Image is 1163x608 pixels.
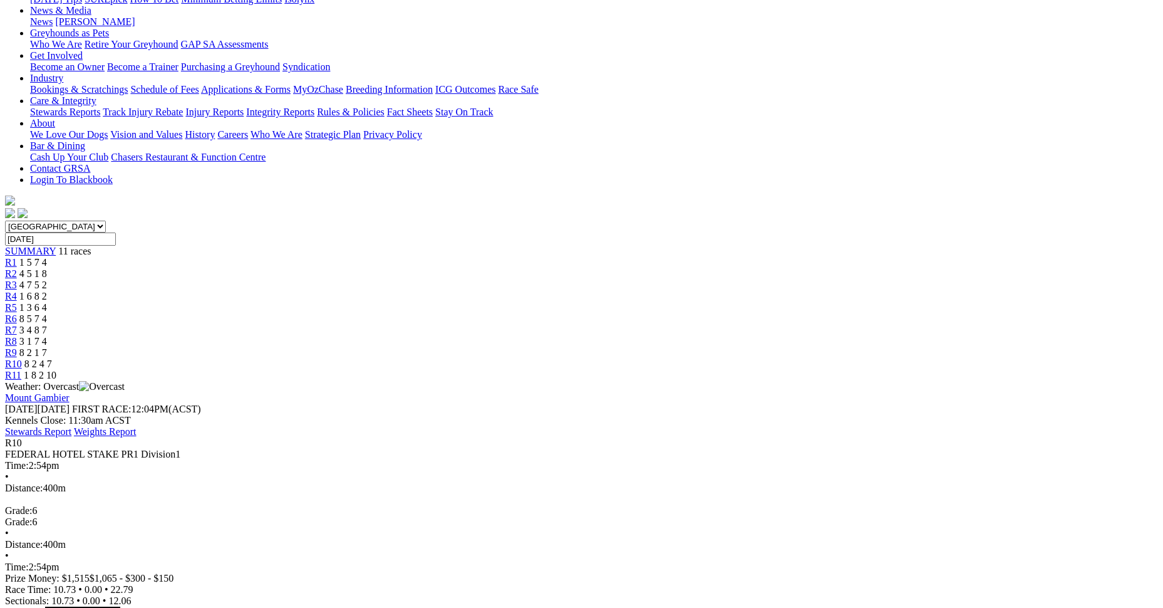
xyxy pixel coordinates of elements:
a: History [185,129,215,140]
a: R8 [5,336,17,347]
span: • [103,595,106,606]
a: R10 [5,359,22,369]
a: Bar & Dining [30,140,85,151]
a: Mount Gambier [5,392,70,403]
a: Login To Blackbook [30,174,113,185]
a: [PERSON_NAME] [55,16,135,27]
span: FIRST RACE: [72,404,131,414]
a: Weights Report [74,426,137,437]
a: Stewards Reports [30,107,100,117]
span: R1 [5,257,17,268]
a: ICG Outcomes [435,84,495,95]
span: Weather: Overcast [5,381,125,392]
div: Get Involved [30,61,1158,73]
a: Purchasing a Greyhound [181,61,280,72]
span: 3 1 7 4 [19,336,47,347]
span: 1 5 7 4 [19,257,47,268]
a: Rules & Policies [317,107,385,117]
div: 400m [5,539,1158,550]
a: News & Media [30,5,91,16]
a: Injury Reports [185,107,244,117]
span: 8 2 4 7 [24,359,52,369]
div: 6 [5,505,1158,516]
a: R9 [5,347,17,358]
span: Grade: [5,505,33,516]
span: 11 races [58,246,91,256]
span: Sectionals: [5,595,49,606]
div: Prize Money: $1,515 [5,573,1158,584]
span: R5 [5,302,17,313]
a: SUMMARY [5,246,56,256]
img: facebook.svg [5,208,15,218]
span: 8 2 1 7 [19,347,47,358]
a: About [30,118,55,128]
a: Syndication [282,61,330,72]
a: Strategic Plan [305,129,361,140]
div: About [30,129,1158,140]
span: • [5,528,9,538]
div: FEDERAL HOTEL STAKE PR1 Division1 [5,449,1158,460]
span: 4 5 1 8 [19,268,47,279]
a: Privacy Policy [363,129,422,140]
span: Race Time: [5,584,51,595]
span: 22.79 [111,584,133,595]
span: Distance: [5,483,43,493]
img: Overcast [79,381,125,392]
span: 10.73 [51,595,74,606]
a: R4 [5,291,17,301]
div: 2:54pm [5,562,1158,573]
span: • [5,471,9,482]
a: Stay On Track [435,107,493,117]
a: R7 [5,325,17,335]
img: logo-grsa-white.png [5,196,15,206]
img: twitter.svg [18,208,28,218]
a: Integrity Reports [246,107,314,117]
div: 6 [5,516,1158,528]
a: Chasers Restaurant & Function Centre [111,152,266,162]
div: Care & Integrity [30,107,1158,118]
span: Time: [5,460,29,471]
span: $1,065 - $300 - $150 [90,573,174,584]
span: R6 [5,313,17,324]
span: 1 8 2 10 [24,370,56,380]
span: [DATE] [5,404,38,414]
div: Industry [30,84,1158,95]
a: Breeding Information [346,84,433,95]
span: R11 [5,370,21,380]
a: Who We Are [251,129,302,140]
span: 1 6 8 2 [19,291,47,301]
div: Kennels Close: 11:30am ACST [5,415,1158,426]
a: Cash Up Your Club [30,152,108,162]
input: Select date [5,233,116,246]
a: Fact Sheets [387,107,433,117]
a: Greyhounds as Pets [30,28,109,38]
a: Bookings & Scratchings [30,84,128,95]
a: Become an Owner [30,61,105,72]
a: R2 [5,268,17,279]
span: 3 4 8 7 [19,325,47,335]
span: 10.73 [53,584,76,595]
a: Contact GRSA [30,163,90,174]
a: Schedule of Fees [130,84,199,95]
span: Time: [5,562,29,572]
a: Applications & Forms [201,84,291,95]
a: Become a Trainer [107,61,178,72]
span: 12.06 [108,595,131,606]
span: 0.00 [83,595,100,606]
span: 0.00 [85,584,102,595]
a: Retire Your Greyhound [85,39,178,50]
a: We Love Our Dogs [30,129,108,140]
span: • [105,584,108,595]
a: GAP SA Assessments [181,39,269,50]
span: R3 [5,280,17,290]
span: 12:04PM(ACST) [72,404,201,414]
a: Care & Integrity [30,95,96,106]
a: Get Involved [30,50,83,61]
span: R10 [5,438,22,448]
div: 400m [5,483,1158,494]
